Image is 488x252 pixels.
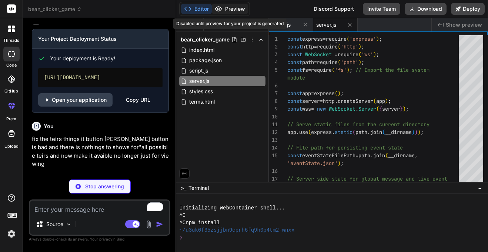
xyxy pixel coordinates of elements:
[379,105,382,112] span: {
[269,82,278,90] div: 6
[287,36,302,42] span: const
[332,129,335,135] span: .
[355,152,358,159] span: =
[400,105,403,112] span: }
[335,67,347,73] span: 'fs'
[28,6,82,13] span: bean_clicker_game
[173,19,287,29] div: Disabled until preview for your project is generated
[269,35,278,43] div: 1
[287,98,302,104] span: const
[269,152,278,159] div: 15
[181,4,212,14] button: Editor
[415,129,418,135] span: )
[302,152,355,159] span: eventStateFilePath
[38,68,163,87] div: [URL][DOMAIN_NAME]
[302,90,311,97] span: app
[188,46,215,54] span: index.html
[302,36,323,42] span: express
[385,129,412,135] span: __dirname
[287,160,338,167] span: 'eventState.json'
[376,51,379,58] span: ;
[287,90,302,97] span: const
[412,129,415,135] span: )
[376,105,379,112] span: (
[3,37,19,44] label: threads
[335,98,338,104] span: .
[269,128,278,136] div: 12
[269,113,278,121] div: 10
[446,21,482,28] span: Show preview
[338,59,341,65] span: (
[341,43,358,50] span: 'http'
[179,219,220,226] span: ^Cnpm install
[44,122,54,130] h6: You
[358,152,370,159] span: path
[341,160,344,167] span: ;
[355,105,358,112] span: .
[269,58,278,66] div: 4
[309,3,358,15] div: Discord Support
[323,98,335,104] span: http
[212,4,248,14] button: Preview
[370,129,382,135] span: join
[302,59,314,65] span: path
[269,175,278,183] div: 17
[308,67,311,73] span: =
[188,56,223,65] span: package.json
[269,144,278,152] div: 14
[451,3,485,15] button: Deploy
[358,43,361,50] span: )
[335,90,338,97] span: (
[382,105,400,112] span: server
[406,105,409,112] span: ;
[5,228,18,240] img: settings
[287,67,302,73] span: const
[188,66,209,75] span: script.js
[179,204,285,212] span: Initializing WebContainer shell...
[287,51,302,58] span: const
[181,36,230,43] span: bean_clicker_game
[332,67,335,73] span: (
[347,67,350,73] span: )
[358,51,361,58] span: (
[355,67,429,73] span: // Import the file system
[144,220,153,229] img: attachment
[29,236,170,243] p: Always double-check its answers. Your in Bind
[269,167,278,175] div: 16
[269,51,278,58] div: 3
[302,98,320,104] span: server
[85,183,124,190] p: Stop answering
[302,67,308,73] span: fs
[478,184,482,192] span: −
[335,129,352,135] span: static
[188,77,210,85] span: server.js
[373,152,385,159] span: join
[385,152,388,159] span: (
[405,3,447,15] button: Download
[299,129,308,135] span: use
[320,98,323,104] span: =
[361,59,364,65] span: ;
[302,43,314,50] span: http
[361,43,364,50] span: ;
[326,36,347,42] span: require
[347,36,350,42] span: (
[126,93,150,107] div: Copy URL
[376,98,385,104] span: app
[376,36,379,42] span: )
[311,129,332,135] span: express
[314,43,317,50] span: =
[338,90,341,97] span: )
[341,90,344,97] span: ;
[305,51,332,58] span: WebSocket
[269,97,278,105] div: 8
[4,88,18,94] label: GitHub
[418,129,421,135] span: )
[338,98,373,104] span: createServer
[314,90,335,97] span: express
[311,105,314,112] span: =
[30,201,169,214] textarea: To enrich screen reader interactions, please activate Accessibility in Grammarly extension settings
[317,59,338,65] span: require
[188,87,214,96] span: styles.css
[335,51,338,58] span: =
